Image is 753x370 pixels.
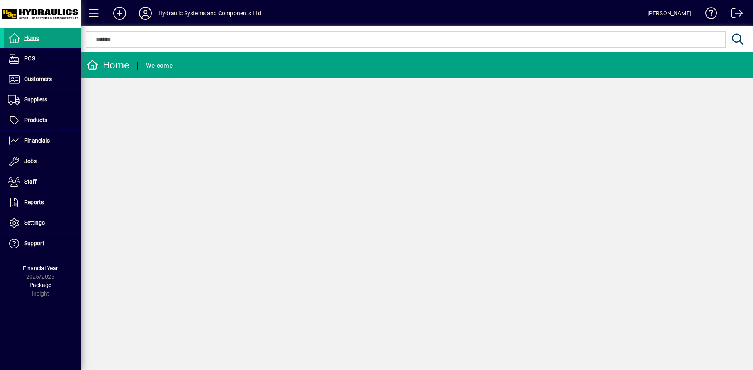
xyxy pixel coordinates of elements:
span: Reports [24,199,44,205]
button: Add [107,6,133,21]
button: Profile [133,6,158,21]
span: Jobs [24,158,37,164]
a: Products [4,110,81,130]
span: Financial Year [23,265,58,271]
div: Hydraulic Systems and Components Ltd [158,7,261,20]
a: Jobs [4,151,81,172]
span: Package [29,282,51,288]
div: Welcome [146,59,173,72]
a: Financials [4,131,81,151]
a: Logout [725,2,743,28]
span: Home [24,35,39,41]
div: [PERSON_NAME] [647,7,691,20]
span: Financials [24,137,50,144]
a: Customers [4,69,81,89]
span: Customers [24,76,52,82]
a: Support [4,234,81,254]
span: Staff [24,178,37,185]
a: POS [4,49,81,69]
div: Home [87,59,129,72]
span: Suppliers [24,96,47,103]
span: POS [24,55,35,62]
a: Suppliers [4,90,81,110]
span: Products [24,117,47,123]
a: Knowledge Base [699,2,717,28]
span: Support [24,240,44,246]
span: Settings [24,219,45,226]
a: Settings [4,213,81,233]
a: Reports [4,192,81,213]
a: Staff [4,172,81,192]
